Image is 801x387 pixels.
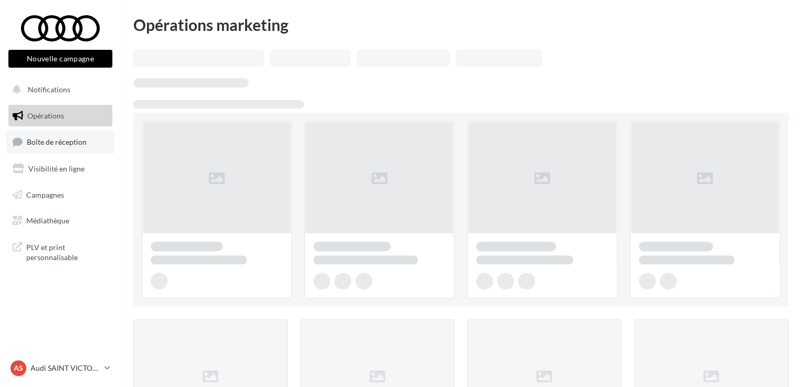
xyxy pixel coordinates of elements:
[27,111,64,120] span: Opérations
[6,131,114,153] a: Boîte de réception
[6,158,114,180] a: Visibilité en ligne
[6,105,114,127] a: Opérations
[14,363,23,373] span: AS
[6,184,114,206] a: Campagnes
[26,240,108,263] span: PLV et print personnalisable
[30,363,100,373] p: Audi SAINT VICTORET
[27,137,87,146] span: Boîte de réception
[133,17,788,33] div: Opérations marketing
[8,50,112,68] button: Nouvelle campagne
[28,85,70,94] span: Notifications
[6,236,114,267] a: PLV et print personnalisable
[28,164,85,173] span: Visibilité en ligne
[6,79,110,101] button: Notifications
[8,358,112,378] a: AS Audi SAINT VICTORET
[26,190,64,199] span: Campagnes
[6,210,114,232] a: Médiathèque
[26,216,69,225] span: Médiathèque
